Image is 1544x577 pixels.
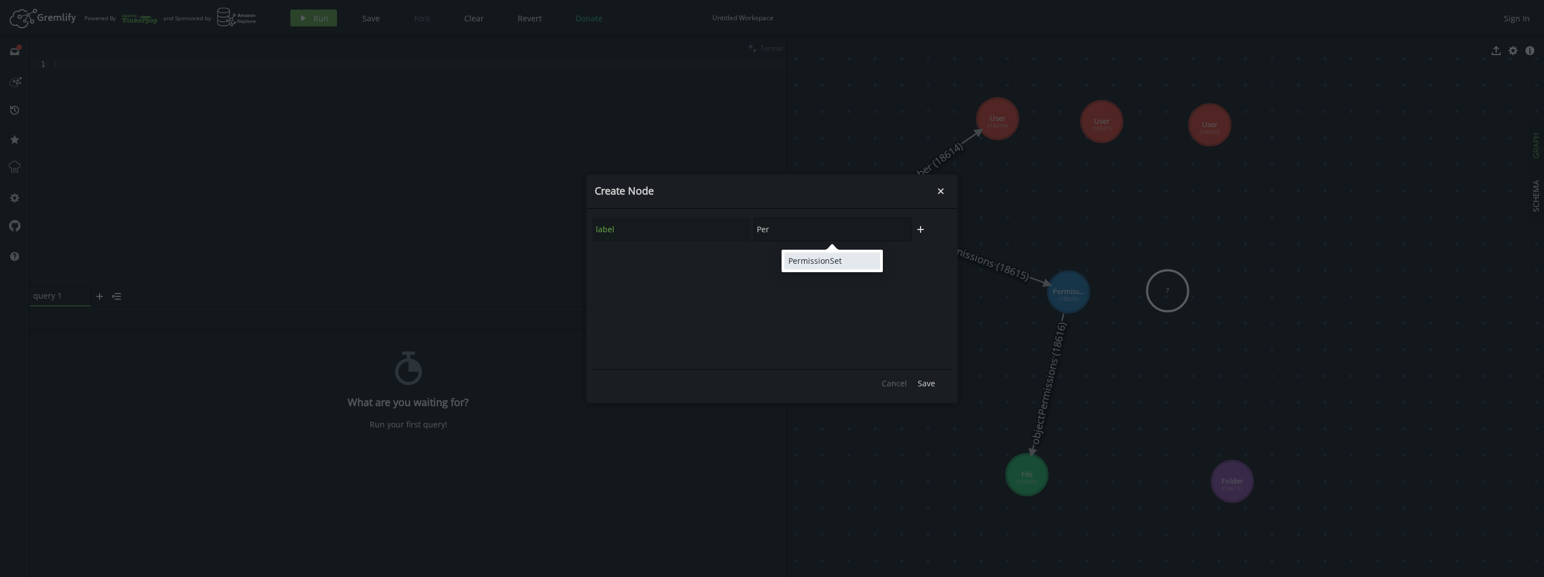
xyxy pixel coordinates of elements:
input: Property Name [593,218,751,241]
span: Cancel [882,378,907,389]
h4: Create Node [595,184,932,197]
input: Property Value [753,218,912,241]
button: Save [912,375,941,392]
button: Cancel [876,375,913,392]
div: PermissionSet [788,255,876,267]
button: Close [932,183,949,200]
span: Save [918,378,935,389]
